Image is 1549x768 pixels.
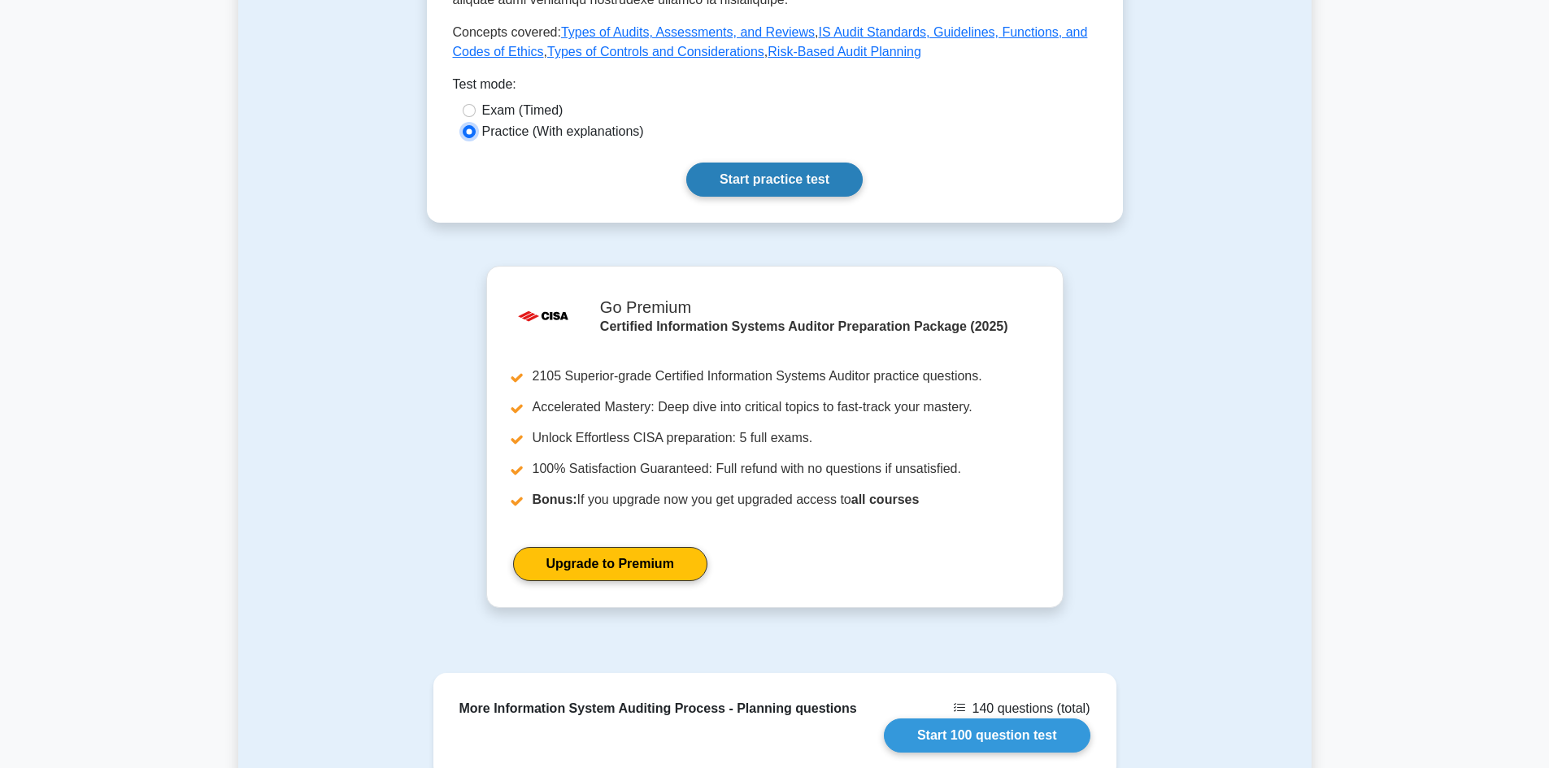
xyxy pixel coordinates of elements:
[513,547,707,581] a: Upgrade to Premium
[768,45,921,59] a: Risk-Based Audit Planning
[561,25,815,39] a: Types of Audits, Assessments, and Reviews
[453,75,1097,101] div: Test mode:
[686,163,863,197] a: Start practice test
[453,23,1097,62] p: Concepts covered: , , ,
[482,101,563,120] label: Exam (Timed)
[547,45,764,59] a: Types of Controls and Considerations
[884,718,1090,753] a: Start 100 question test
[482,122,644,141] label: Practice (With explanations)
